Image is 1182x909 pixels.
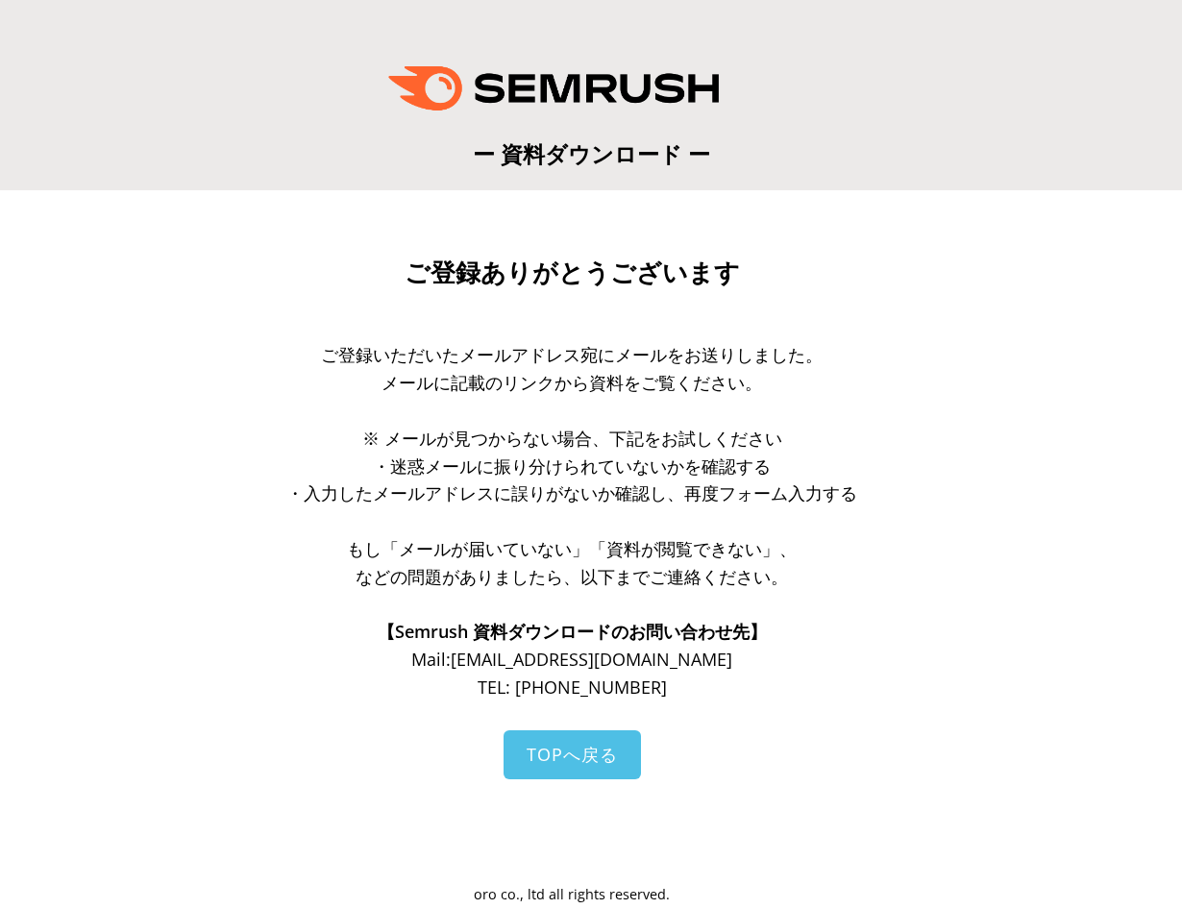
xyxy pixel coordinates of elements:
[474,885,670,903] span: oro co., ltd all rights reserved.
[504,730,641,779] a: TOPへ戻る
[527,743,618,766] span: TOPへ戻る
[286,481,857,504] span: ・入力したメールアドレスに誤りがないか確認し、再度フォーム入力する
[382,371,762,394] span: メールに記載のリンクから資料をご覧ください。
[356,565,788,588] span: などの問題がありましたら、以下までご連絡ください。
[405,258,740,287] span: ご登録ありがとうございます
[478,676,667,699] span: TEL: [PHONE_NUMBER]
[362,427,782,450] span: ※ メールが見つからない場合、下記をお試しください
[347,537,797,560] span: もし「メールが届いていない」「資料が閲覧できない」、
[411,648,732,671] span: Mail: [EMAIL_ADDRESS][DOMAIN_NAME]
[378,620,767,643] span: 【Semrush 資料ダウンロードのお問い合わせ先】
[373,454,771,478] span: ・迷惑メールに振り分けられていないかを確認する
[321,343,823,366] span: ご登録いただいたメールアドレス宛にメールをお送りしました。
[473,138,710,169] span: ー 資料ダウンロード ー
